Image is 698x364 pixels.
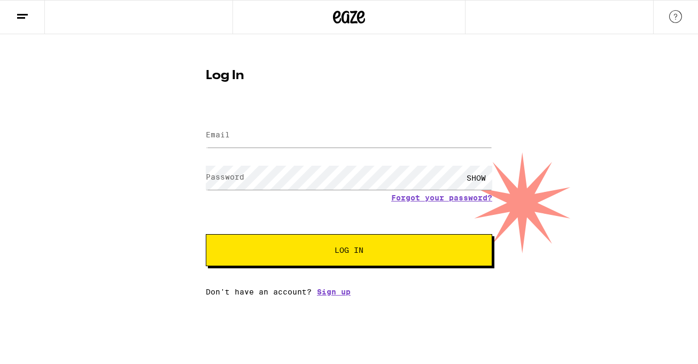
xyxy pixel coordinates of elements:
h1: Log In [206,69,492,82]
span: Log In [335,246,363,254]
a: Forgot your password? [391,193,492,202]
input: Email [206,123,492,148]
label: Email [206,130,230,139]
div: Don't have an account? [206,288,492,296]
label: Password [206,173,244,181]
button: Log In [206,234,492,266]
a: Sign up [317,288,351,296]
div: SHOW [460,166,492,190]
